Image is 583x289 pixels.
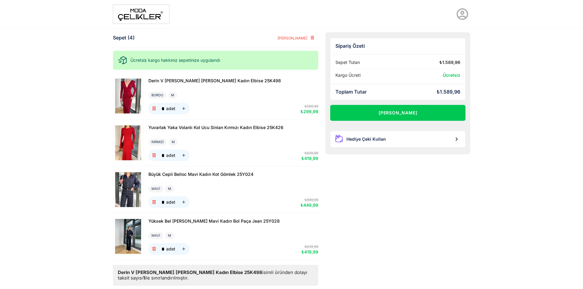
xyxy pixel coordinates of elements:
[169,139,178,146] div: M
[301,156,318,161] span: ₺419,99
[301,109,318,114] span: ₺299,99
[277,36,307,40] span: [PERSON_NAME]
[114,219,143,254] img: Yüksek Bel Mistral Mavi Kadın Bol Paça Jean 25Y028
[148,171,253,178] a: Büyük Cepli Belloc Mavi Kadın Kot Gömlek 25Y024
[335,43,461,49] div: Sipariş Özeti
[168,92,177,99] div: M
[335,73,361,78] div: Kargo Ücreti
[148,218,280,225] a: Yüksek Bel [PERSON_NAME] Mavi Kadın Bol Paça Jean 25Y028
[305,151,318,155] span: ₺839,99
[346,137,386,142] div: Hediye Çeki Kullan
[148,124,283,131] a: Yuvarlak Yaka Volanlı Kol Ucu Sinlan Kırmızı Kadın Elbise 25K426
[301,249,318,254] span: ₺419,99
[148,139,167,146] div: KIRMIZI
[148,78,281,84] a: Derin V [PERSON_NAME] [PERSON_NAME] Kadın Elbise 25K498
[335,60,360,65] div: Sepet Tutarı
[114,125,143,160] img: Yuvarlak Yaka Volanlı Kol Ucu Sinlan Kırmızı Kadın Elbise 25K426
[305,198,318,202] span: ₺899,99
[113,265,318,286] div: isimli üründen dolayı taksit sayısı ile sınırlandırılmıştır.
[114,79,143,113] img: Derin V Yaka Uzun Kol John Bordo Kadın Elbise 25K498
[305,104,318,109] span: ₺599,99
[443,72,460,78] span: Ücretsiz
[439,60,460,65] div: ₺1.589,96
[160,196,166,208] input: adet
[166,200,175,204] div: adet
[118,269,262,275] b: Derin V [PERSON_NAME] [PERSON_NAME] Kadın Elbise 25K498
[160,103,166,114] input: adet
[166,106,175,111] div: adet
[305,244,318,249] span: ₺839,99
[143,275,145,281] b: 1
[148,185,163,192] div: MAVİ
[335,89,367,95] div: Toplam Tutar
[148,172,253,177] span: Büyük Cepli Belloc Mavi Kadın Kot Gömlek 25Y024
[148,232,163,239] div: MAVİ
[437,89,460,95] div: ₺1.589,96
[113,51,318,70] div: Ücretsiz kargo hakkınız sepetinize uygulandı
[148,125,283,130] span: Yuvarlak Yaka Volanlı Kol Ucu Sinlan Kırmızı Kadın Elbise 25K426
[165,185,174,192] div: M
[166,247,175,251] div: adet
[114,172,143,207] img: Büyük Cepli Belloc Mavi Kadın Kot Gömlek 25Y024
[272,32,318,43] button: [PERSON_NAME]
[148,218,280,224] span: Yüksek Bel [PERSON_NAME] Mavi Kadın Bol Paça Jean 25Y028
[166,153,175,157] div: adet
[113,35,135,41] div: Sepet (4)
[330,105,466,121] button: [PERSON_NAME]
[301,202,318,208] span: ₺449,99
[160,150,166,161] input: adet
[148,78,281,83] span: Derin V [PERSON_NAME] [PERSON_NAME] Kadın Elbise 25K498
[113,5,170,24] img: moda%20-1.png
[165,232,174,239] div: M
[148,92,166,99] div: BORDO
[160,243,166,255] input: adet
